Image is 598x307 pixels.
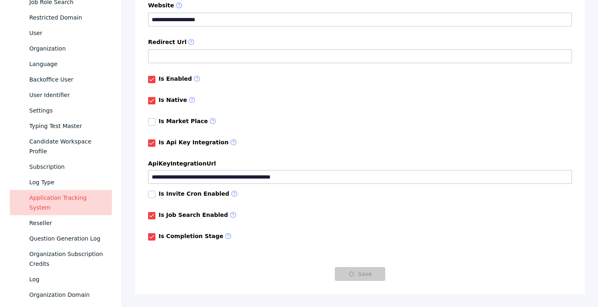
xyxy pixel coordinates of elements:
label: Is Enabled [159,75,202,83]
div: Typing Test Master [29,121,105,131]
label: apiKeyIntegrationUrl [148,160,572,167]
div: Reseller [29,218,105,228]
div: Organization [29,44,105,53]
div: Candidate Workspace Profile [29,137,105,156]
label: Redirect Url [148,39,572,46]
div: Organization Domain [29,290,105,300]
div: User [29,28,105,38]
div: Subscription [29,162,105,172]
a: Language [10,56,112,72]
label: Is Job Search Enabled [159,212,238,219]
a: Question Generation Log [10,231,112,246]
div: Settings [29,106,105,115]
a: User [10,25,112,41]
label: Is Completion Stage [159,233,233,240]
a: Reseller [10,215,112,231]
label: Is Native [159,97,197,104]
div: Backoffice User [29,75,105,84]
a: Organization Domain [10,287,112,303]
div: Application Tracking System [29,193,105,212]
a: User Identifier [10,87,112,103]
a: Log Type [10,174,112,190]
div: Organization Subscription Credits [29,249,105,269]
a: Subscription [10,159,112,174]
a: Typing Test Master [10,118,112,134]
a: Settings [10,103,112,118]
a: Log [10,272,112,287]
div: Log [29,274,105,284]
a: Organization [10,41,112,56]
label: Is Api Key Integration [159,139,238,146]
a: Organization Subscription Credits [10,246,112,272]
a: Candidate Workspace Profile [10,134,112,159]
a: Application Tracking System [10,190,112,215]
div: Question Generation Log [29,234,105,243]
label: Is Invite Cron Enabled [159,190,239,198]
button: Save [335,267,385,281]
div: Restricted Domain [29,13,105,22]
a: Backoffice User [10,72,112,87]
div: Log Type [29,177,105,187]
div: User Identifier [29,90,105,100]
div: Language [29,59,105,69]
label: Is Market Place [159,118,218,125]
label: Website [148,2,572,9]
a: Restricted Domain [10,10,112,25]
